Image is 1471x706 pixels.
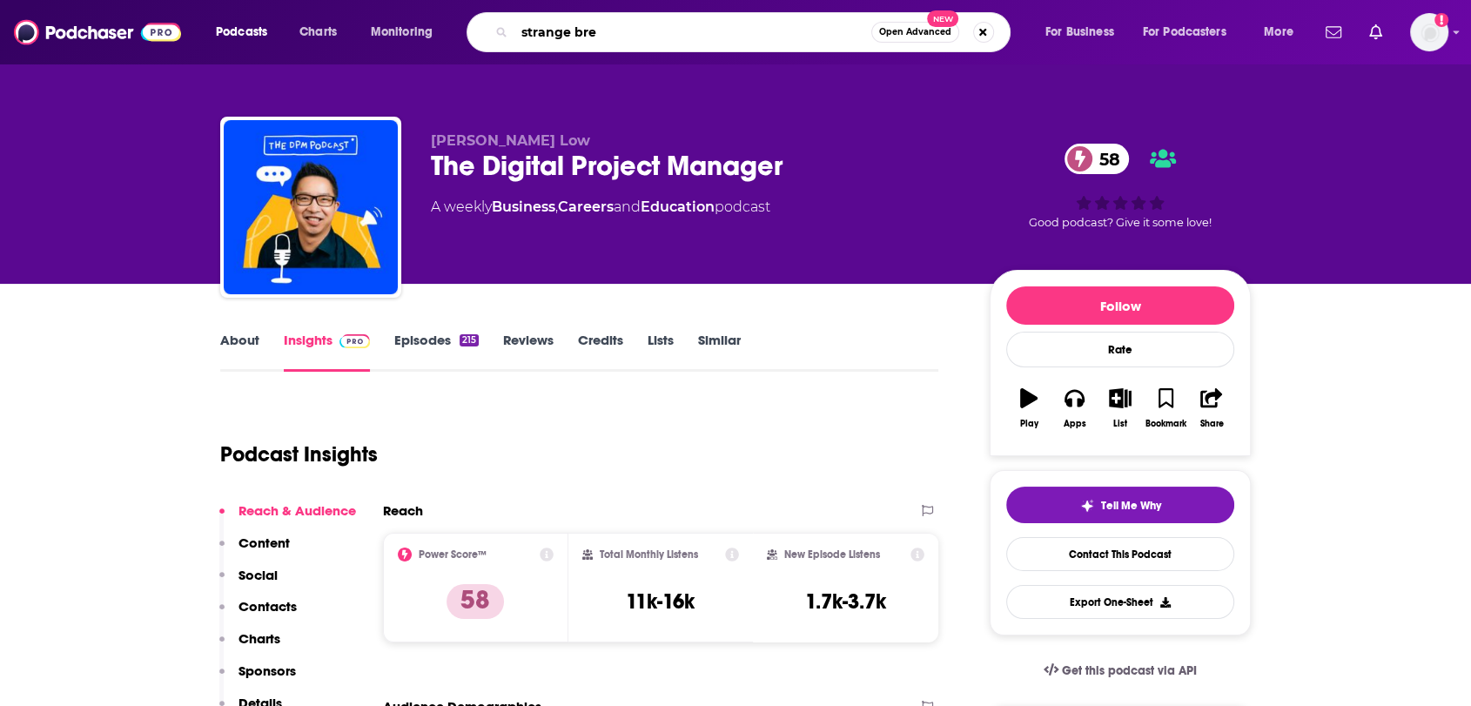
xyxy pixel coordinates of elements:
[879,28,951,37] span: Open Advanced
[1033,18,1136,46] button: open menu
[784,548,880,561] h2: New Episode Listens
[492,198,555,215] a: Business
[1020,419,1038,429] div: Play
[288,18,347,46] a: Charts
[224,120,398,294] img: The Digital Project Manager
[238,502,356,519] p: Reach & Audience
[1006,585,1234,619] button: Export One-Sheet
[394,332,479,372] a: Episodes215
[927,10,958,27] span: New
[1064,419,1086,429] div: Apps
[555,198,558,215] span: ,
[1080,499,1094,513] img: tell me why sparkle
[238,598,297,615] p: Contacts
[1098,377,1143,440] button: List
[514,18,871,46] input: Search podcasts, credits, & more...
[284,332,370,372] a: InsightsPodchaser Pro
[299,20,337,44] span: Charts
[1264,20,1293,44] span: More
[990,132,1251,240] div: 58Good podcast? Give it some love!
[238,535,290,551] p: Content
[339,334,370,348] img: Podchaser Pro
[371,20,433,44] span: Monitoring
[1143,20,1226,44] span: For Podcasters
[626,588,695,615] h3: 11k-16k
[238,630,280,647] p: Charts
[1362,17,1389,47] a: Show notifications dropdown
[1113,419,1127,429] div: List
[1045,20,1114,44] span: For Business
[219,535,290,567] button: Content
[1319,17,1348,47] a: Show notifications dropdown
[204,18,290,46] button: open menu
[220,332,259,372] a: About
[460,334,479,346] div: 215
[431,132,590,149] span: [PERSON_NAME] Low
[431,197,770,218] div: A weekly podcast
[600,548,698,561] h2: Total Monthly Listens
[805,588,886,615] h3: 1.7k-3.7k
[1006,332,1234,367] div: Rate
[1145,419,1186,429] div: Bookmark
[1065,144,1129,174] a: 58
[1410,13,1448,51] span: Logged in as hmill
[1199,419,1223,429] div: Share
[1132,18,1252,46] button: open menu
[1062,663,1197,678] span: Get this podcast via API
[871,22,959,43] button: Open AdvancedNew
[220,441,378,467] h1: Podcast Insights
[1434,13,1448,27] svg: Add a profile image
[614,198,641,215] span: and
[1143,377,1188,440] button: Bookmark
[219,598,297,630] button: Contacts
[216,20,267,44] span: Podcasts
[219,662,296,695] button: Sponsors
[1410,13,1448,51] button: Show profile menu
[1030,649,1211,692] a: Get this podcast via API
[1006,286,1234,325] button: Follow
[219,567,278,599] button: Social
[1252,18,1315,46] button: open menu
[1189,377,1234,440] button: Share
[503,332,554,372] a: Reviews
[483,12,1027,52] div: Search podcasts, credits, & more...
[1006,377,1051,440] button: Play
[1410,13,1448,51] img: User Profile
[1051,377,1097,440] button: Apps
[219,630,280,662] button: Charts
[641,198,715,215] a: Education
[1101,499,1161,513] span: Tell Me Why
[359,18,455,46] button: open menu
[1029,216,1212,229] span: Good podcast? Give it some love!
[698,332,741,372] a: Similar
[238,662,296,679] p: Sponsors
[238,567,278,583] p: Social
[14,16,181,49] img: Podchaser - Follow, Share and Rate Podcasts
[558,198,614,215] a: Careers
[383,502,423,519] h2: Reach
[1082,144,1129,174] span: 58
[447,584,504,619] p: 58
[1006,487,1234,523] button: tell me why sparkleTell Me Why
[578,332,623,372] a: Credits
[419,548,487,561] h2: Power Score™
[219,502,356,535] button: Reach & Audience
[1006,537,1234,571] a: Contact This Podcast
[648,332,674,372] a: Lists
